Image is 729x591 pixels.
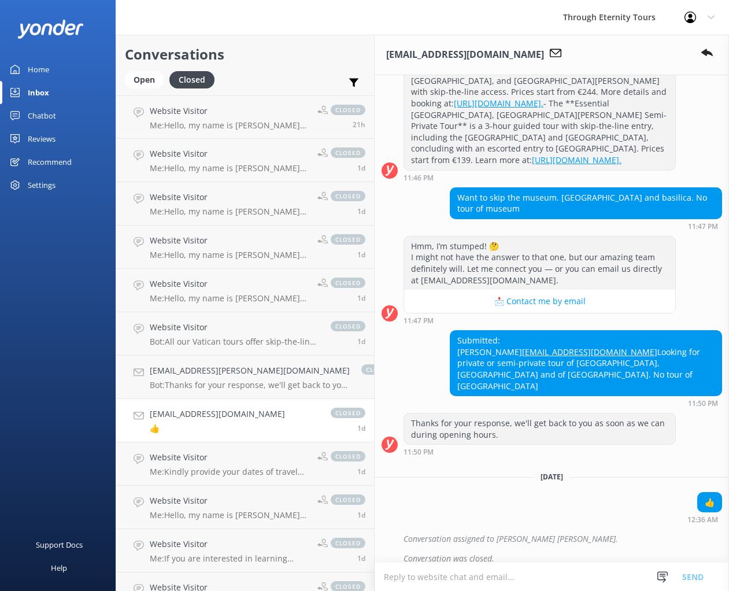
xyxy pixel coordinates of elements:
[534,472,570,482] span: [DATE]
[404,175,434,182] strong: 11:46 PM
[331,278,365,288] span: closed
[150,321,319,334] h4: Website Visitor
[331,451,365,461] span: closed
[331,321,365,331] span: closed
[150,423,285,434] p: 👍
[116,442,374,486] a: Website VisitorMe:Kindly provide your dates of travel and the number of participants in your grou...
[150,147,309,160] h4: Website Visitor
[522,346,657,357] a: [EMAIL_ADDRESS][DOMAIN_NAME]
[404,449,434,456] strong: 11:50 PM
[150,364,350,377] h4: [EMAIL_ADDRESS][PERSON_NAME][DOMAIN_NAME]
[150,163,309,173] p: Me: Hello, my name is [PERSON_NAME] from Through Eternity Tours. How can I assist you [DATE]?
[331,105,365,115] span: closed
[150,206,309,217] p: Me: Hello, my name is [PERSON_NAME] from Through Eternity Tours. How can I assist you [DATE]?
[125,71,164,88] div: Open
[353,120,365,130] span: Sep 08 2025 04:25pm (UTC +02:00) Europe/Amsterdam
[150,234,309,247] h4: Website Visitor
[17,20,84,39] img: yonder-white-logo.png
[450,188,721,219] div: Want to skip the museum. [GEOGRAPHIC_DATA] and basilica. No tour of museum
[116,529,374,572] a: Website VisitorMe:If you are interested in learning more you are welcome to read the full tour de...
[169,71,214,88] div: Closed
[404,549,722,568] div: Conversation was closed.
[357,337,365,346] span: Sep 08 2025 03:15am (UTC +02:00) Europe/Amsterdam
[386,47,544,62] h3: [EMAIL_ADDRESS][DOMAIN_NAME]
[150,191,309,204] h4: Website Visitor
[28,173,55,197] div: Settings
[28,81,49,104] div: Inbox
[698,493,721,512] div: 👍
[532,154,621,165] a: [URL][DOMAIN_NAME].
[404,37,675,170] div: - The **Private Essential [GEOGRAPHIC_DATA], [GEOGRAPHIC_DATA][PERSON_NAME] Tour** offers a 3-hou...
[150,105,309,117] h4: Website Visitor
[688,223,718,230] strong: 11:47 PM
[28,127,55,150] div: Reviews
[331,538,365,548] span: closed
[150,337,319,347] p: Bot: All our Vatican tours offer skip-the-line access. You can explore options such as the Early ...
[404,529,722,549] div: Conversation assigned to [PERSON_NAME] [PERSON_NAME].
[150,510,309,520] p: Me: Hello, my name is [PERSON_NAME] from Through Eternity Tours. Thank you for your question. Unf...
[150,250,309,260] p: Me: Hello, my name is [PERSON_NAME] from Through Eternity Tours. How can I assist you [DATE]?
[404,173,676,182] div: Sep 07 2025 11:46pm (UTC +02:00) Europe/Amsterdam
[357,423,365,433] span: Sep 08 2025 12:36am (UTC +02:00) Europe/Amsterdam
[116,269,374,312] a: Website VisitorMe:Hello, my name is [PERSON_NAME] from Through Eternity Tours. You have reached t...
[404,448,676,456] div: Sep 07 2025 11:50pm (UTC +02:00) Europe/Amsterdam
[687,516,718,523] strong: 12:36 AM
[116,486,374,529] a: Website VisitorMe:Hello, my name is [PERSON_NAME] from Through Eternity Tours. Thank you for your...
[116,312,374,356] a: Website VisitorBot:All our Vatican tours offer skip-the-line access. You can explore options such...
[116,95,374,139] a: Website VisitorMe:Hello, my name is [PERSON_NAME] from Through Eternity Tours. Thank you for your...
[331,191,365,201] span: closed
[150,380,350,390] p: Bot: Thanks for your response, we'll get back to you as soon as we can during opening hours.
[357,163,365,173] span: Sep 08 2025 12:19pm (UTC +02:00) Europe/Amsterdam
[687,515,722,523] div: Sep 08 2025 12:36am (UTC +02:00) Europe/Amsterdam
[150,538,309,551] h4: Website Visitor
[28,58,49,81] div: Home
[116,399,374,442] a: [EMAIL_ADDRESS][DOMAIN_NAME]👍closed1d
[36,533,83,556] div: Support Docs
[357,510,365,520] span: Sep 07 2025 07:15pm (UTC +02:00) Europe/Amsterdam
[150,553,309,564] p: Me: If you are interested in learning more you are welcome to read the full tour description on o...
[28,104,56,127] div: Chatbot
[169,73,220,86] a: Closed
[404,413,675,444] div: Thanks for your response, we'll get back to you as soon as we can during opening hours.
[357,553,365,563] span: Sep 07 2025 07:13pm (UTC +02:00) Europe/Amsterdam
[125,73,169,86] a: Open
[150,451,309,464] h4: Website Visitor
[382,549,722,568] div: 2025-09-08T10:54:15.806
[357,250,365,260] span: Sep 08 2025 12:18pm (UTC +02:00) Europe/Amsterdam
[382,529,722,549] div: 2025-09-08T10:54:13.869
[116,356,374,399] a: [EMAIL_ADDRESS][PERSON_NAME][DOMAIN_NAME]Bot:Thanks for your response, we'll get back to you as s...
[361,364,396,375] span: closed
[331,494,365,505] span: closed
[28,150,72,173] div: Recommend
[150,408,285,420] h4: [EMAIL_ADDRESS][DOMAIN_NAME]
[116,182,374,226] a: Website VisitorMe:Hello, my name is [PERSON_NAME] from Through Eternity Tours. How can I assist y...
[357,206,365,216] span: Sep 08 2025 12:18pm (UTC +02:00) Europe/Amsterdam
[331,408,365,418] span: closed
[150,293,309,304] p: Me: Hello, my name is [PERSON_NAME] from Through Eternity Tours. You have reached the Reservation...
[116,139,374,182] a: Website VisitorMe:Hello, my name is [PERSON_NAME] from Through Eternity Tours. How can I assist y...
[51,556,67,579] div: Help
[450,331,721,396] div: Submitted: [PERSON_NAME] Looking for private or semi-private tour of [GEOGRAPHIC_DATA], [GEOGRAPH...
[688,400,718,407] strong: 11:50 PM
[150,494,309,507] h4: Website Visitor
[331,147,365,158] span: closed
[150,467,309,477] p: Me: Kindly provide your dates of travel and the number of participants in your group and I would ...
[450,222,722,230] div: Sep 07 2025 11:47pm (UTC +02:00) Europe/Amsterdam
[116,226,374,269] a: Website VisitorMe:Hello, my name is [PERSON_NAME] from Through Eternity Tours. How can I assist y...
[331,234,365,245] span: closed
[404,237,675,290] div: Hmm, I’m stumped! 🤔 I might not have the answer to that one, but our amazing team definitely will...
[150,278,309,290] h4: Website Visitor
[357,467,365,477] span: Sep 07 2025 07:58pm (UTC +02:00) Europe/Amsterdam
[404,317,434,324] strong: 11:47 PM
[404,316,676,324] div: Sep 07 2025 11:47pm (UTC +02:00) Europe/Amsterdam
[454,98,543,109] a: [URL][DOMAIN_NAME].
[357,293,365,303] span: Sep 08 2025 12:18pm (UTC +02:00) Europe/Amsterdam
[404,290,675,313] button: 📩 Contact me by email
[125,43,365,65] h2: Conversations
[450,399,722,407] div: Sep 07 2025 11:50pm (UTC +02:00) Europe/Amsterdam
[150,120,309,131] p: Me: Hello, my name is [PERSON_NAME] from Through Eternity Tours. Thank you for your question. Kin...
